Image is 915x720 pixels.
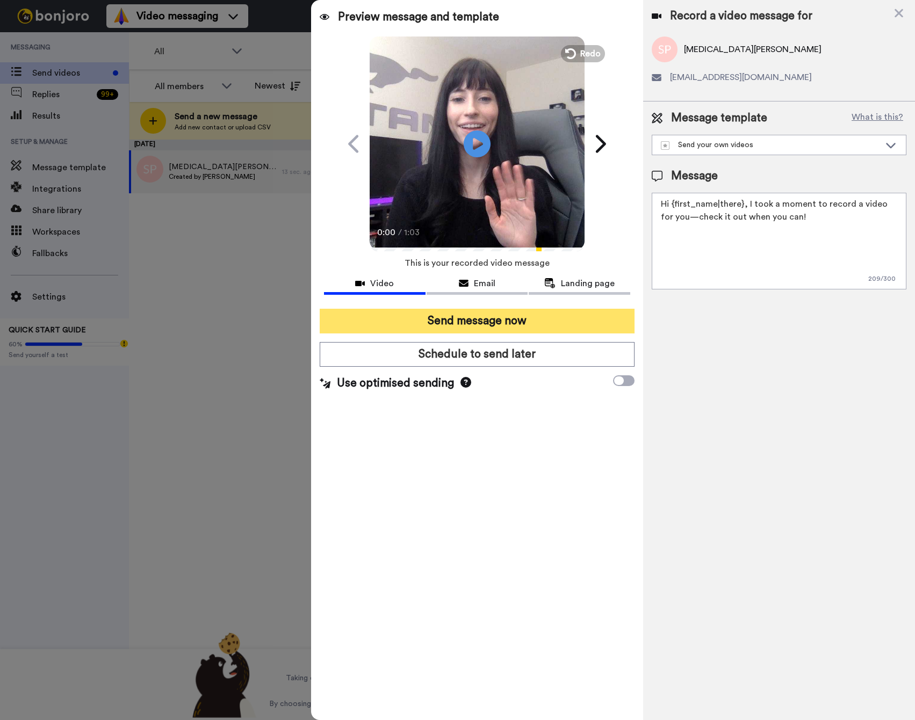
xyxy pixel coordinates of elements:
[404,226,423,239] span: 1:03
[337,375,454,391] span: Use optimised sending
[670,71,812,84] span: [EMAIL_ADDRESS][DOMAIN_NAME]
[370,277,394,290] span: Video
[671,168,718,184] span: Message
[671,110,767,126] span: Message template
[848,110,906,126] button: What is this?
[398,226,402,239] span: /
[661,140,880,150] div: Send your own videos
[320,342,635,367] button: Schedule to send later
[652,193,906,289] textarea: Hi {first_name|there}, I took a moment to record a video for you—check it out when you can!
[474,277,495,290] span: Email
[405,251,550,275] span: This is your recorded video message
[320,309,635,333] button: Send message now
[377,226,396,239] span: 0:00
[561,277,615,290] span: Landing page
[661,141,669,150] img: demo-template.svg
